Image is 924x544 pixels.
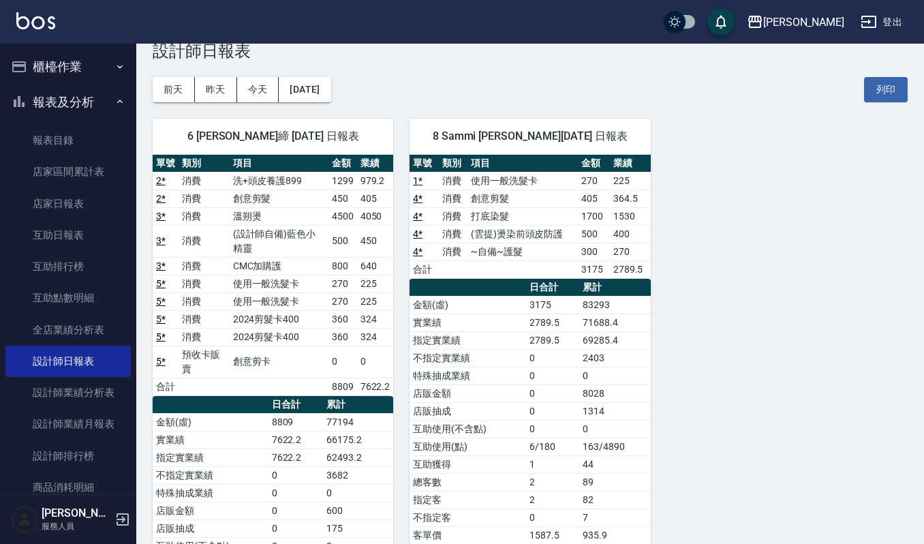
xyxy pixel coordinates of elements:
[357,155,394,172] th: 業績
[579,509,650,526] td: 7
[153,519,268,537] td: 店販抽成
[579,526,650,544] td: 935.9
[11,506,38,533] img: Person
[268,449,323,466] td: 7622.2
[323,466,393,484] td: 3682
[357,172,394,190] td: 979.2
[578,225,610,243] td: 500
[578,207,610,225] td: 1700
[410,491,526,509] td: 指定客
[179,225,230,257] td: 消費
[410,384,526,402] td: 店販金額
[578,260,610,278] td: 3175
[153,484,268,502] td: 特殊抽成業績
[328,190,357,207] td: 450
[328,310,357,328] td: 360
[410,402,526,420] td: 店販抽成
[268,396,323,414] th: 日合計
[579,455,650,473] td: 44
[610,172,651,190] td: 225
[467,190,578,207] td: 創意剪髮
[195,77,237,102] button: 昨天
[5,314,131,346] a: 全店業績分析表
[610,243,651,260] td: 270
[357,275,394,292] td: 225
[328,275,357,292] td: 270
[439,243,467,260] td: 消費
[5,472,131,503] a: 商品消耗明細
[179,328,230,346] td: 消費
[268,431,323,449] td: 7622.2
[357,328,394,346] td: 324
[328,155,357,172] th: 金額
[323,396,393,414] th: 累計
[357,190,394,207] td: 405
[328,225,357,257] td: 500
[323,484,393,502] td: 0
[169,130,377,143] span: 6 [PERSON_NAME]締 [DATE] 日報表
[526,296,579,314] td: 3175
[579,402,650,420] td: 1314
[763,14,844,31] div: [PERSON_NAME]
[153,155,393,396] table: a dense table
[153,77,195,102] button: 前天
[526,473,579,491] td: 2
[467,172,578,190] td: 使用一般洗髮卡
[610,225,651,243] td: 400
[467,225,578,243] td: (雲提)燙染前頭皮防護
[5,440,131,472] a: 設計師排行榜
[410,155,650,279] table: a dense table
[864,77,908,102] button: 列印
[410,296,526,314] td: 金額(虛)
[230,275,328,292] td: 使用一般洗髮卡
[230,190,328,207] td: 創意剪髮
[179,275,230,292] td: 消費
[153,155,179,172] th: 單號
[5,282,131,314] a: 互助點數明細
[5,156,131,187] a: 店家區間累計表
[579,438,650,455] td: 163/4890
[579,314,650,331] td: 71688.4
[410,260,438,278] td: 合計
[5,377,131,408] a: 設計師業績分析表
[526,314,579,331] td: 2789.5
[357,292,394,310] td: 225
[230,172,328,190] td: 洗+頭皮養護899
[410,438,526,455] td: 互助使用(點)
[579,367,650,384] td: 0
[526,349,579,367] td: 0
[328,257,357,275] td: 800
[526,279,579,297] th: 日合計
[230,207,328,225] td: 溫朔燙
[579,296,650,314] td: 83293
[526,331,579,349] td: 2789.5
[179,207,230,225] td: 消費
[526,526,579,544] td: 1587.5
[741,8,850,36] button: [PERSON_NAME]
[526,384,579,402] td: 0
[526,509,579,526] td: 0
[153,378,179,395] td: 合計
[410,349,526,367] td: 不指定實業績
[610,155,651,172] th: 業績
[230,328,328,346] td: 2024剪髮卡400
[410,526,526,544] td: 客單價
[439,190,467,207] td: 消費
[5,220,131,251] a: 互助日報表
[230,310,328,328] td: 2024剪髮卡400
[153,42,908,61] h3: 設計師日報表
[410,155,438,172] th: 單號
[578,243,610,260] td: 300
[179,190,230,207] td: 消費
[5,125,131,156] a: 報表目錄
[410,314,526,331] td: 實業績
[526,367,579,384] td: 0
[579,420,650,438] td: 0
[230,346,328,378] td: 創意剪卡
[610,207,651,225] td: 1530
[467,155,578,172] th: 項目
[153,466,268,484] td: 不指定實業績
[579,491,650,509] td: 82
[323,413,393,431] td: 77194
[579,473,650,491] td: 89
